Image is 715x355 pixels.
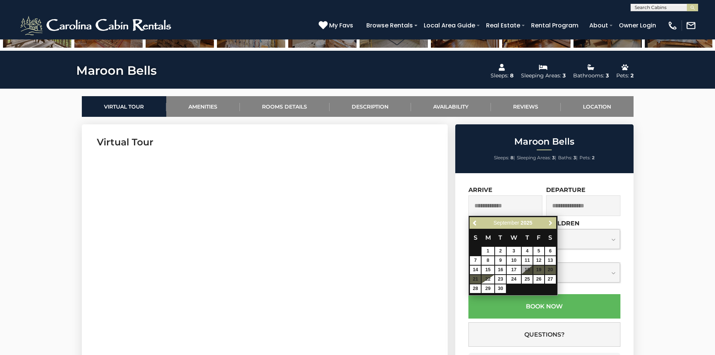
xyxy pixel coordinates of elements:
span: Friday [537,234,540,241]
a: Rental Program [527,19,582,32]
a: About [586,19,612,32]
a: Owner Login [615,19,660,32]
span: Tuesday [498,234,502,241]
strong: 8 [510,155,513,160]
label: Arrive [468,186,492,193]
a: 15 [482,266,494,274]
button: Book Now [468,294,620,319]
a: 29 [482,284,494,293]
a: Real Estate [482,19,524,32]
span: 2025 [521,220,532,226]
a: Previous [470,218,480,228]
strong: 3 [574,155,576,160]
a: 3 [507,247,521,255]
a: 4 [522,247,533,255]
td: $213 [545,256,556,265]
a: Browse Rentals [363,19,417,32]
td: $161 [506,265,521,275]
a: 6 [545,247,556,255]
a: 25 [522,275,533,284]
a: 5 [533,247,544,255]
a: 12 [533,256,544,265]
a: 17 [507,266,521,274]
a: My Favs [319,21,355,30]
span: Pets: [580,155,591,160]
span: Next [548,220,554,226]
span: Wednesday [510,234,517,241]
td: $161 [481,275,495,284]
a: 26 [533,275,544,284]
td: $161 [506,256,521,265]
td: $161 [495,256,506,265]
h3: Virtual Tour [97,136,433,149]
span: Thursday [525,234,529,241]
td: $213 [533,246,545,256]
td: $168 [481,284,495,293]
a: 16 [495,266,506,274]
a: 8 [482,256,494,265]
a: Amenities [166,96,240,117]
a: 27 [545,275,556,284]
td: $161 [506,246,521,256]
a: 24 [507,275,521,284]
td: $161 [481,265,495,275]
a: 9 [495,256,506,265]
a: Description [330,96,411,117]
span: Sleeps: [494,155,509,160]
a: 10 [507,256,521,265]
a: Location [561,96,634,117]
img: White-1-2.png [19,14,175,37]
span: Previous [472,220,478,226]
button: Questions? [468,322,620,347]
a: Next [546,218,555,228]
td: $161 [521,256,533,265]
label: Children [546,220,580,227]
a: Virtual Tour [82,96,166,117]
span: Baths: [558,155,572,160]
td: $161 [495,246,506,256]
a: 30 [495,284,506,293]
a: 14 [470,266,481,274]
td: $161 [521,275,533,284]
a: 23 [495,275,506,284]
a: Reviews [491,96,561,117]
a: 2 [495,247,506,255]
span: Sunday [474,234,477,241]
span: My Favs [329,21,353,30]
td: $161 [495,275,506,284]
li: | [494,153,515,163]
label: Departure [546,186,586,193]
a: 22 [482,275,494,284]
td: $231 [533,275,545,284]
td: $213 [533,256,545,265]
a: 11 [522,256,533,265]
li: | [517,153,556,163]
a: 7 [470,256,481,265]
td: $231 [545,275,556,284]
td: $168 [470,284,481,293]
td: $161 [470,265,481,275]
a: Rooms Details [240,96,330,117]
a: 13 [545,256,556,265]
span: September [494,220,519,226]
strong: 3 [552,155,555,160]
td: $161 [506,275,521,284]
a: 28 [470,284,481,293]
a: Availability [411,96,491,117]
td: $168 [495,284,506,293]
img: mail-regular-white.png [686,20,696,31]
span: Monday [485,234,491,241]
span: Saturday [548,234,552,241]
td: $213 [545,246,556,256]
span: Sleeping Areas: [517,155,551,160]
td: $161 [470,256,481,265]
td: $161 [521,246,533,256]
li: | [558,153,578,163]
a: 1 [482,247,494,255]
a: Local Area Guide [420,19,479,32]
td: $161 [481,256,495,265]
h2: Maroon Bells [457,137,632,147]
td: $161 [481,246,495,256]
img: phone-regular-white.png [667,20,678,31]
strong: 2 [592,155,595,160]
